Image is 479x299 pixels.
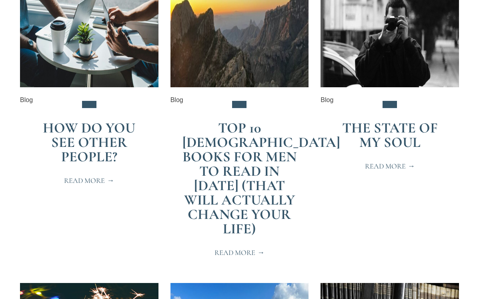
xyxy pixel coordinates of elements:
[64,177,114,184] span: Read More
[205,244,274,261] a: Read More
[365,163,415,170] span: Read More
[355,158,425,175] a: Read More
[182,119,340,237] a: Top 10 [DEMOGRAPHIC_DATA] Books for Men to Read in [DATE] (That Will Actually Change Your Life)
[43,119,135,165] a: How Do You See Other People?
[342,119,438,151] a: The State of My Soul
[54,172,124,189] a: Read More
[214,249,265,256] span: Read More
